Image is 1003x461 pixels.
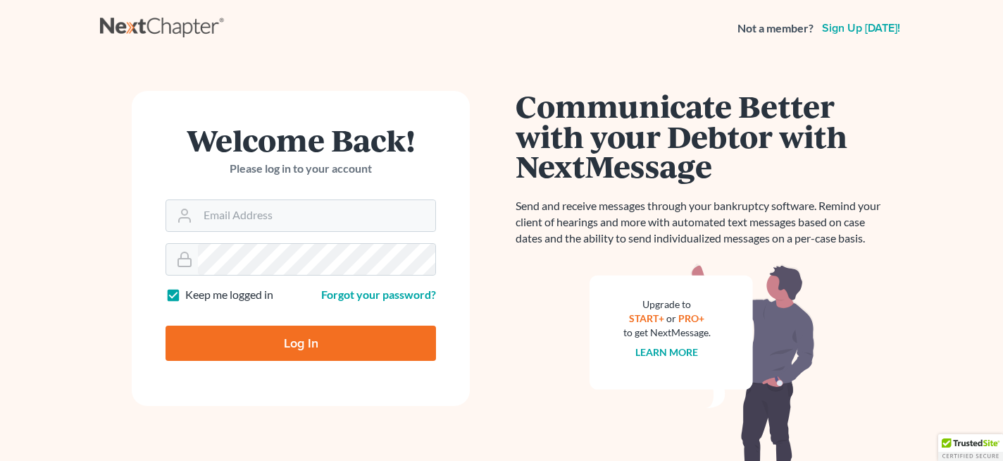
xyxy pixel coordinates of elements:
[166,326,436,361] input: Log In
[623,326,711,340] div: to get NextMessage.
[679,312,705,324] a: PRO+
[819,23,903,34] a: Sign up [DATE]!
[630,312,665,324] a: START+
[516,91,889,181] h1: Communicate Better with your Debtor with NextMessage
[166,125,436,155] h1: Welcome Back!
[516,198,889,247] p: Send and receive messages through your bankruptcy software. Remind your client of hearings and mo...
[321,288,436,301] a: Forgot your password?
[185,287,273,303] label: Keep me logged in
[198,200,435,231] input: Email Address
[737,20,814,37] strong: Not a member?
[636,346,699,358] a: Learn more
[166,161,436,177] p: Please log in to your account
[938,434,1003,461] div: TrustedSite Certified
[667,312,677,324] span: or
[623,297,711,312] div: Upgrade to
